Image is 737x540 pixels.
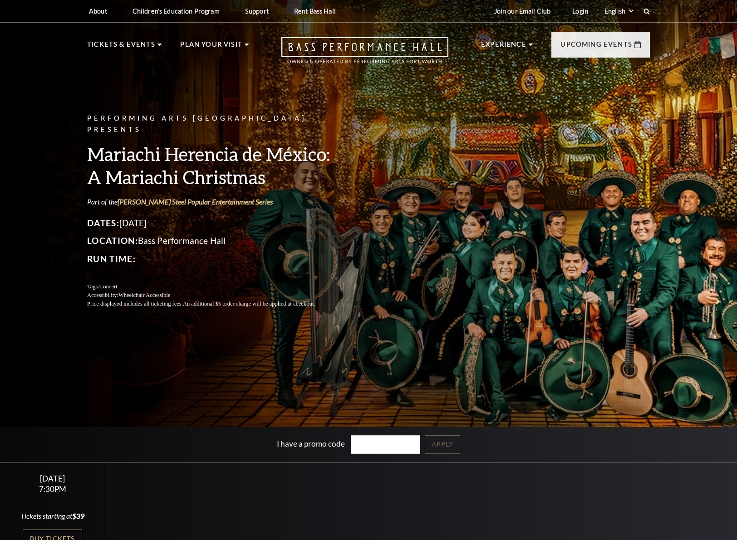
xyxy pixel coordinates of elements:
[245,7,269,15] p: Support
[87,291,337,300] p: Accessibility:
[72,511,84,520] span: $39
[87,113,337,136] p: Performing Arts [GEOGRAPHIC_DATA] Presents
[118,197,273,206] a: [PERSON_NAME] Steel Popular Entertainment Series
[277,439,345,448] label: I have a promo code
[11,474,94,483] div: [DATE]
[560,39,632,55] p: Upcoming Events
[183,301,315,307] span: An additional $5 order charge will be applied at checkout.
[87,197,337,207] p: Part of the
[99,283,118,290] span: Concert
[87,235,138,246] span: Location:
[294,7,336,15] p: Rent Bass Hall
[87,234,337,248] p: Bass Performance Hall
[87,253,136,264] span: Run Time:
[118,292,170,298] span: Wheelchair Accessible
[87,216,337,230] p: [DATE]
[603,7,635,15] select: Select:
[87,142,337,189] h3: Mariachi Herencia de México: A Mariachi Christmas
[180,39,242,55] p: Plan Your Visit
[89,7,107,15] p: About
[87,39,155,55] p: Tickets & Events
[481,39,526,55] p: Experience
[133,7,220,15] p: Children's Education Program
[87,218,119,228] span: Dates:
[87,282,337,291] p: Tags:
[11,511,94,521] div: Tickets starting at
[87,300,337,308] p: Price displayed includes all ticketing fees.
[11,485,94,493] div: 7:30PM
